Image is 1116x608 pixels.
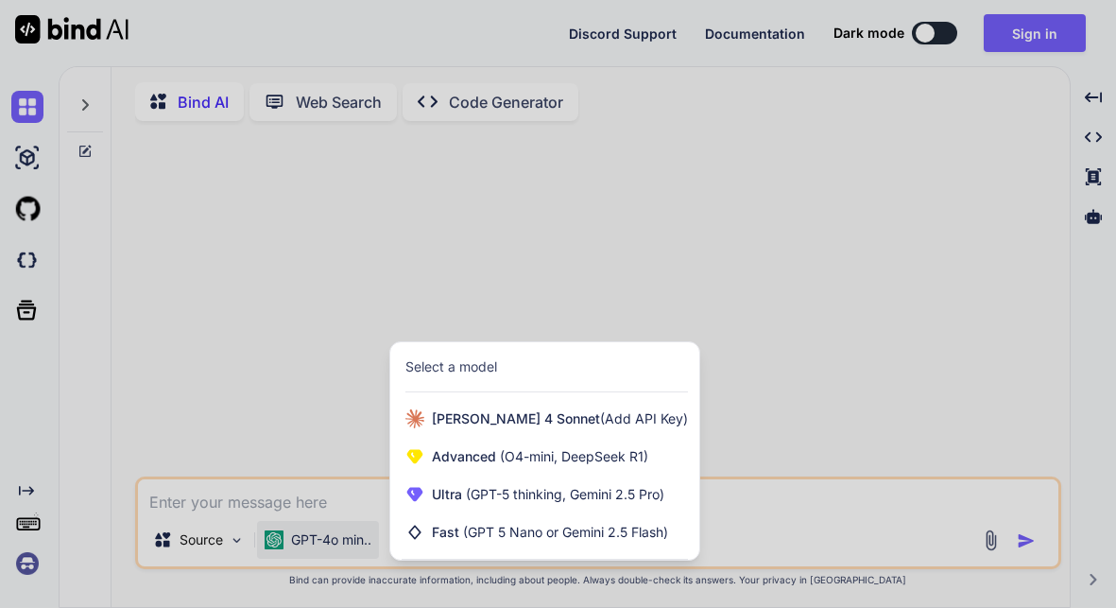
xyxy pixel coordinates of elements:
[496,448,648,464] span: (O4-mini, DeepSeek R1)
[432,447,648,466] span: Advanced
[432,409,688,428] span: [PERSON_NAME] 4 Sonnet
[462,486,664,502] span: (GPT-5 thinking, Gemini 2.5 Pro)
[600,410,688,426] span: (Add API Key)
[405,357,497,376] div: Select a model
[432,523,668,542] span: Fast
[463,524,668,540] span: (GPT 5 Nano or Gemini 2.5 Flash)
[432,485,664,504] span: Ultra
